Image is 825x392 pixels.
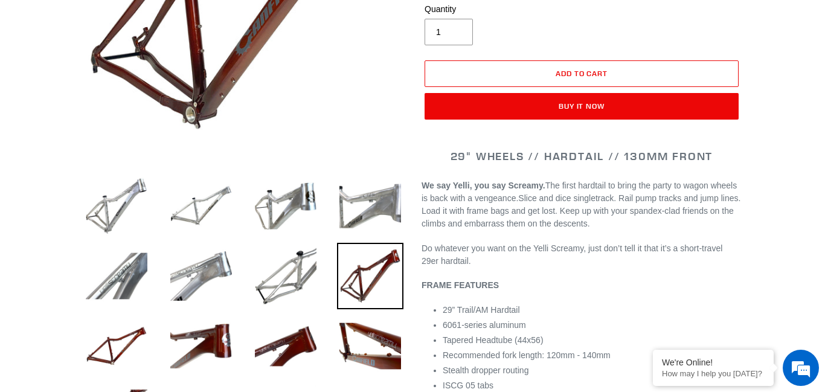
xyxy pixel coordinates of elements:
img: Load image into Gallery viewer, YELLI SCREAMY - Frame Only [337,313,403,379]
img: Load image into Gallery viewer, YELLI SCREAMY - Frame Only [252,173,319,239]
b: We say Yelli, you say Screamy. [422,181,545,190]
span: The first hardtail to bring the party to wagon wheels is back with a vengeance. [422,181,737,203]
img: Load image into Gallery viewer, YELLI SCREAMY - Frame Only [168,173,234,239]
span: ISCG 05 tabs [443,381,493,390]
span: 6061-series aluminum [443,320,526,330]
img: Load image into Gallery viewer, YELLI SCREAMY - Frame Only [83,243,150,309]
button: Buy it now [425,93,739,120]
b: FRAME FEATURES [422,280,499,290]
span: 29" WHEELS // HARDTAIL // 130MM FRONT [451,149,713,163]
span: 29” Trail/AM Hardtail [443,305,520,315]
img: Load image into Gallery viewer, YELLI SCREAMY - Frame Only [252,313,319,379]
img: Load image into Gallery viewer, YELLI SCREAMY - Frame Only [168,313,234,379]
span: Recommended fork length: 120mm - 140mm [443,350,611,360]
label: Quantity [425,3,579,16]
p: How may I help you today? [662,369,765,378]
img: Load image into Gallery viewer, YELLI SCREAMY - Frame Only [337,243,403,309]
p: Slice and dice singletrack. Rail pump tracks and jump lines. Load it with frame bags and get lost... [422,179,742,230]
span: Tapered Headtube (44x56) [443,335,544,345]
img: Load image into Gallery viewer, YELLI SCREAMY - Frame Only [83,173,150,239]
button: Add to cart [425,60,739,87]
img: Load image into Gallery viewer, YELLI SCREAMY - Frame Only [168,243,234,309]
span: Stealth dropper routing [443,365,528,375]
span: Add to cart [556,69,608,78]
img: Load image into Gallery viewer, YELLI SCREAMY - Frame Only [252,243,319,309]
img: Load image into Gallery viewer, YELLI SCREAMY - Frame Only [83,313,150,379]
span: Do whatever you want on the Yelli Screamy, just don’t tell it that it’s a short-travel 29er hardt... [422,243,722,266]
div: We're Online! [662,358,765,367]
img: Load image into Gallery viewer, YELLI SCREAMY - Frame Only [337,173,403,239]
